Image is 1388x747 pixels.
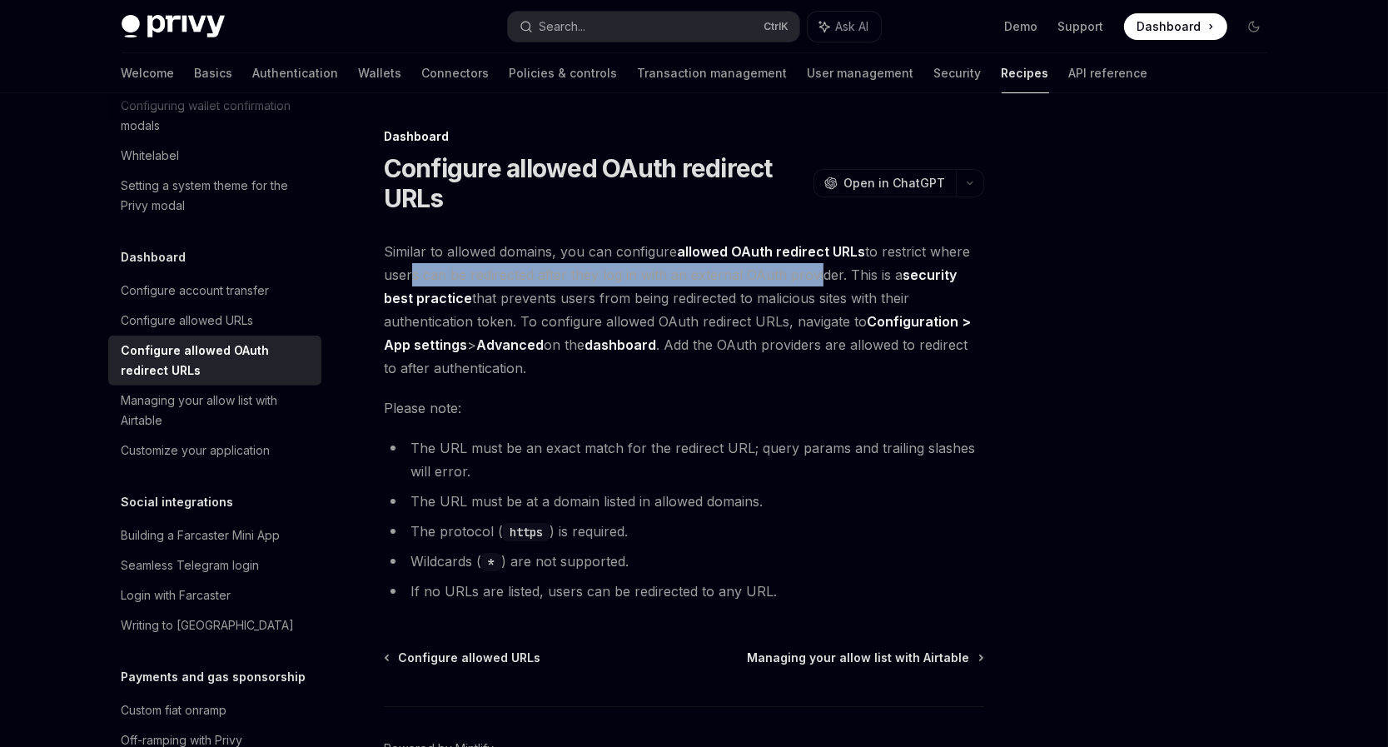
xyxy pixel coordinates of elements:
a: Seamless Telegram login [108,550,321,580]
div: Configure allowed OAuth redirect URLs [122,341,311,381]
button: Ask AI [808,12,881,42]
div: Writing to [GEOGRAPHIC_DATA] [122,615,295,635]
li: Wildcards ( ) are not supported. [384,550,984,573]
div: Configure allowed URLs [122,311,254,331]
a: Writing to [GEOGRAPHIC_DATA] [108,610,321,640]
h5: Payments and gas sponsorship [122,667,306,687]
a: Building a Farcaster Mini App [108,520,321,550]
strong: allowed OAuth redirect URLs [677,243,865,260]
a: Whitelabel [108,141,321,171]
a: Security [934,53,982,93]
a: dashboard [585,336,656,354]
a: Configure allowed URLs [386,650,540,666]
a: API reference [1069,53,1148,93]
a: Configure account transfer [108,276,321,306]
a: Basics [195,53,233,93]
div: Custom fiat onramp [122,700,227,720]
h5: Social integrations [122,492,234,512]
a: Managing your allow list with Airtable [748,650,983,666]
a: Transaction management [638,53,788,93]
li: The URL must be an exact match for the redirect URL; query params and trailing slashes will error. [384,436,984,483]
div: Managing your allow list with Airtable [122,391,311,431]
a: Recipes [1002,53,1049,93]
code: https [503,523,550,541]
a: Configure allowed OAuth redirect URLs [108,336,321,386]
div: Configure account transfer [122,281,270,301]
span: Managing your allow list with Airtable [748,650,970,666]
button: Toggle dark mode [1241,13,1267,40]
a: Customize your application [108,436,321,466]
a: Welcome [122,53,175,93]
div: Whitelabel [122,146,180,166]
li: The URL must be at a domain listed in allowed domains. [384,490,984,513]
span: Configure allowed URLs [398,650,540,666]
div: Seamless Telegram login [122,555,260,575]
li: If no URLs are listed, users can be redirected to any URL. [384,580,984,603]
div: Search... [540,17,586,37]
a: Policies & controls [510,53,618,93]
span: Ask AI [836,18,869,35]
strong: Advanced [476,336,544,353]
span: Open in ChatGPT [844,175,946,192]
button: Search...CtrlK [508,12,799,42]
a: Login with Farcaster [108,580,321,610]
div: Setting a system theme for the Privy modal [122,176,311,216]
a: Connectors [422,53,490,93]
span: Dashboard [1137,18,1201,35]
button: Open in ChatGPT [813,169,956,197]
div: Dashboard [384,128,984,145]
li: The protocol ( ) is required. [384,520,984,543]
a: Dashboard [1124,13,1227,40]
a: Setting a system theme for the Privy modal [108,171,321,221]
span: Similar to allowed domains, you can configure to restrict where users can be redirected after the... [384,240,984,380]
div: Building a Farcaster Mini App [122,525,281,545]
span: Ctrl K [764,20,789,33]
strong: security best practice [384,266,957,306]
div: Login with Farcaster [122,585,231,605]
a: Authentication [253,53,339,93]
a: Demo [1005,18,1038,35]
a: Support [1058,18,1104,35]
h1: Configure allowed OAuth redirect URLs [384,153,807,213]
div: Customize your application [122,441,271,461]
a: Configure allowed URLs [108,306,321,336]
img: dark logo [122,15,225,38]
span: Please note: [384,396,984,420]
a: Managing your allow list with Airtable [108,386,321,436]
a: Wallets [359,53,402,93]
a: Custom fiat onramp [108,695,321,725]
a: User management [808,53,914,93]
h5: Dashboard [122,247,187,267]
